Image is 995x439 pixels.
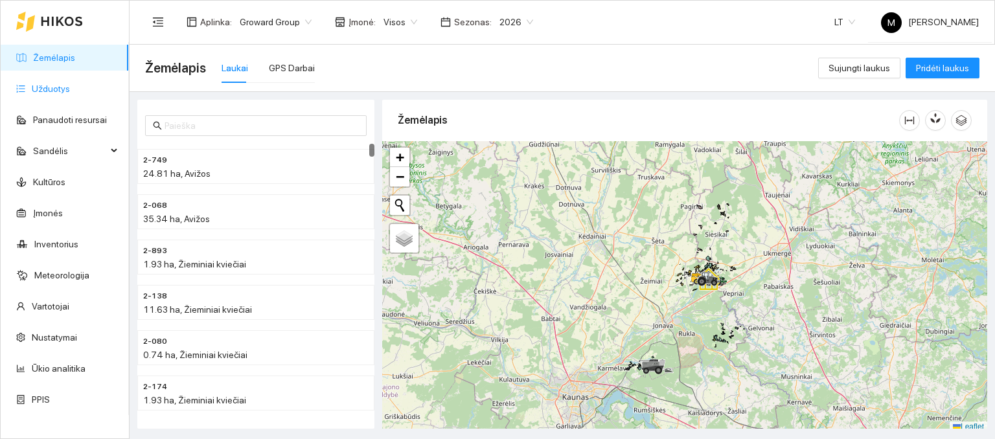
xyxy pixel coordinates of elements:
a: PPIS [32,394,50,405]
span: Pridėti laukus [916,61,969,75]
div: Žemėlapis [398,102,899,139]
span: 24.81 ha, Avižos [143,168,211,179]
a: Ūkio analitika [32,363,86,374]
span: 2-749 [143,154,167,166]
a: Įmonės [33,208,63,218]
a: Zoom in [390,148,409,167]
span: 0.74 ha, Žieminiai kviečiai [143,350,247,360]
span: 2-068 [143,199,167,212]
span: 35.34 ha, Avižos [143,214,210,224]
span: − [396,168,404,185]
span: 2-080 [143,335,167,348]
span: shop [335,17,345,27]
span: 11.63 ha, Žieminiai kviečiai [143,304,252,315]
button: menu-fold [145,9,171,35]
a: Kultūros [33,177,65,187]
a: Sujungti laukus [818,63,900,73]
span: Žemėlapis [145,58,206,78]
span: menu-fold [152,16,164,28]
a: Meteorologija [34,270,89,280]
span: + [396,149,404,165]
span: 1.93 ha, Žieminiai kviečiai [143,395,246,405]
span: 2-138 [143,290,167,302]
a: Žemėlapis [33,52,75,63]
a: Leaflet [953,422,984,431]
span: column-width [900,115,919,126]
span: Groward Group [240,12,312,32]
a: Panaudoti resursai [33,115,107,125]
span: Aplinka : [200,15,232,29]
button: Pridėti laukus [906,58,979,78]
span: Visos [383,12,417,32]
span: calendar [440,17,451,27]
a: Vartotojai [32,301,69,311]
span: 2026 [499,12,533,32]
input: Paieška [165,118,359,133]
span: 1.93 ha, Žieminiai kviečiai [143,259,246,269]
span: 2-893 [143,245,167,257]
div: Laukai [222,61,248,75]
button: Initiate a new search [390,196,409,215]
a: Layers [390,224,418,253]
a: Zoom out [390,167,409,186]
button: column-width [899,110,920,131]
a: Nustatymai [32,332,77,343]
span: M [887,12,895,33]
span: Sujungti laukus [829,61,890,75]
span: Įmonė : [349,15,376,29]
div: GPS Darbai [269,61,315,75]
span: layout [187,17,197,27]
button: Sujungti laukus [818,58,900,78]
span: 2-174 [143,381,167,393]
span: search [153,121,162,130]
a: Inventorius [34,239,78,249]
a: Užduotys [32,84,70,94]
span: [PERSON_NAME] [881,17,979,27]
span: LT [834,12,855,32]
span: Sandėlis [33,138,107,164]
span: Sezonas : [454,15,492,29]
a: Pridėti laukus [906,63,979,73]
